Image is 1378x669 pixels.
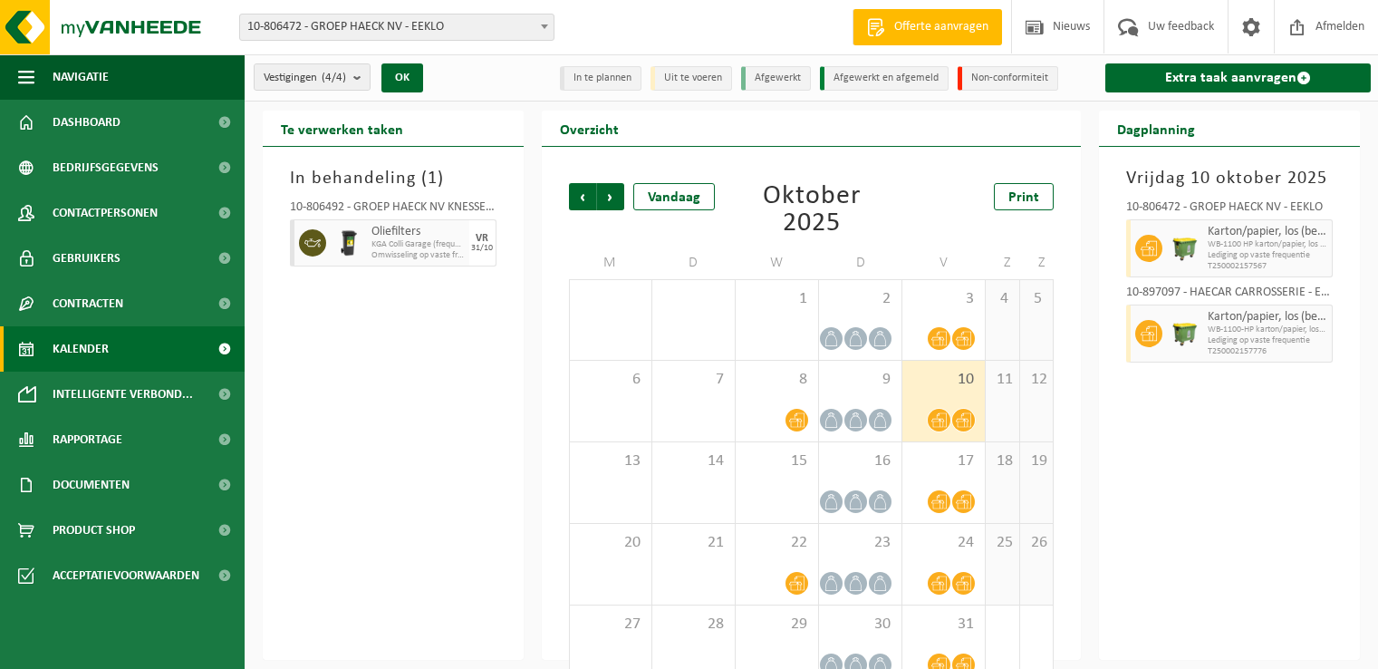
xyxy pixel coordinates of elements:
[661,451,726,471] span: 14
[736,183,886,238] div: Oktober 2025
[53,100,120,145] span: Dashboard
[652,247,736,279] td: D
[53,145,159,190] span: Bedrijfsgegevens
[579,615,642,635] span: 27
[745,289,809,309] span: 1
[911,451,976,471] span: 17
[290,201,496,219] div: 10-806492 - GROEP HAECK NV KNESSELARE - AALTER
[890,18,993,36] span: Offerte aanvragen
[995,289,1009,309] span: 4
[1208,239,1327,250] span: WB-1100 HP karton/papier, los (bedrijven)
[240,15,554,40] span: 10-806472 - GROEP HAECK NV - EEKLO
[995,370,1009,390] span: 11
[1029,533,1045,553] span: 26
[428,170,438,188] span: 1
[911,370,976,390] span: 10
[597,183,624,210] span: Volgende
[322,72,346,83] count: (4/4)
[828,370,892,390] span: 9
[994,183,1054,210] a: Print
[1208,225,1327,239] span: Karton/papier, los (bedrijven)
[239,14,554,41] span: 10-806472 - GROEP HAECK NV - EEKLO
[579,533,642,553] span: 20
[661,370,726,390] span: 7
[1208,250,1327,261] span: Lediging op vaste frequentie
[911,289,976,309] span: 3
[53,54,109,100] span: Navigatie
[661,533,726,553] span: 21
[53,417,122,462] span: Rapportage
[1126,286,1333,305] div: 10-897097 - HAECAR CARROSSERIE - EEKLO
[1208,310,1327,325] span: Karton/papier, los (bedrijven)
[819,247,902,279] td: D
[569,247,652,279] td: M
[264,64,346,92] span: Vestigingen
[53,326,109,372] span: Kalender
[1208,346,1327,357] span: T250002157776
[1029,289,1045,309] span: 5
[542,111,637,146] h2: Overzicht
[569,183,596,210] span: Vorige
[1099,111,1213,146] h2: Dagplanning
[579,451,642,471] span: 13
[471,244,493,253] div: 31/10
[371,250,465,261] span: Omwisseling op vaste frequentie (incl. verwerking)
[1208,325,1327,335] span: WB-1100-HP karton/papier, los (bedrijven)
[579,370,642,390] span: 6
[381,63,423,92] button: OK
[560,66,641,91] li: In te plannen
[745,533,809,553] span: 22
[828,289,892,309] span: 2
[9,629,303,669] iframe: chat widget
[661,615,726,635] span: 28
[476,233,488,244] div: VR
[1126,201,1333,219] div: 10-806472 - GROEP HAECK NV - EEKLO
[371,239,465,250] span: KGA Colli Garage (frequentie)
[263,111,421,146] h2: Te verwerken taken
[53,372,193,417] span: Intelligente verbond...
[290,165,496,192] h3: In behandeling ( )
[53,553,199,598] span: Acceptatievoorwaarden
[741,66,811,91] li: Afgewerkt
[995,533,1009,553] span: 25
[1008,190,1039,205] span: Print
[828,533,892,553] span: 23
[1208,335,1327,346] span: Lediging op vaste frequentie
[633,183,715,210] div: Vandaag
[995,451,1009,471] span: 18
[828,615,892,635] span: 30
[853,9,1002,45] a: Offerte aanvragen
[902,247,986,279] td: V
[1126,165,1333,192] h3: Vrijdag 10 oktober 2025
[53,190,158,236] span: Contactpersonen
[1171,320,1199,347] img: WB-1100-HPE-GN-50
[335,229,362,257] img: WB-0240-HPE-BK-01
[53,281,123,326] span: Contracten
[1029,370,1045,390] span: 12
[53,236,120,281] span: Gebruikers
[745,451,809,471] span: 15
[371,225,465,239] span: Oliefilters
[820,66,949,91] li: Afgewerkt en afgemeld
[53,508,135,553] span: Product Shop
[911,533,976,553] span: 24
[986,247,1019,279] td: Z
[1171,235,1199,262] img: WB-1100-HPE-GN-51
[1029,451,1045,471] span: 19
[828,451,892,471] span: 16
[745,370,809,390] span: 8
[254,63,371,91] button: Vestigingen(4/4)
[736,247,819,279] td: W
[911,615,976,635] span: 31
[1208,261,1327,272] span: T250002157567
[958,66,1058,91] li: Non-conformiteit
[1105,63,1371,92] a: Extra taak aanvragen
[745,615,809,635] span: 29
[1020,247,1055,279] td: Z
[53,462,130,508] span: Documenten
[650,66,732,91] li: Uit te voeren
